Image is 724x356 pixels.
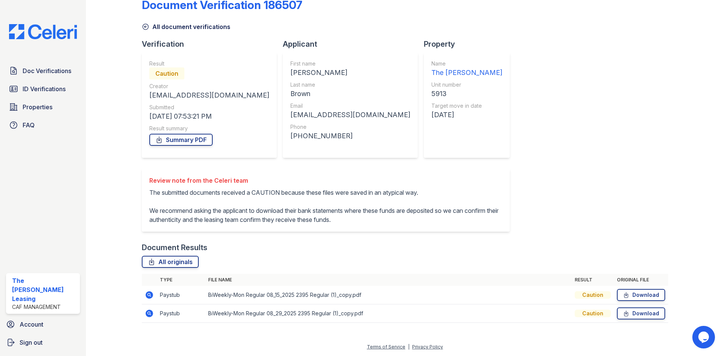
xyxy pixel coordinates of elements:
td: Paystub [157,304,205,323]
div: [DATE] 07:53:21 PM [149,111,269,122]
p: The submitted documents received a CAUTION because these files were saved in an atypical way. We ... [149,188,502,224]
span: FAQ [23,121,35,130]
a: Account [3,317,83,332]
a: Name The [PERSON_NAME] [431,60,502,78]
div: First name [290,60,410,67]
div: Result summary [149,125,269,132]
div: Phone [290,123,410,131]
a: Privacy Policy [412,344,443,350]
div: Verification [142,39,283,49]
th: Result [572,274,614,286]
div: Last name [290,81,410,89]
a: Download [617,307,665,319]
div: [PHONE_NUMBER] [290,131,410,141]
span: Account [20,320,43,329]
a: Sign out [3,335,83,350]
td: BiWeekly-Mon Regular 08_15_2025 2395 Regular (1)_copy.pdf [205,286,572,304]
div: Target move in date [431,102,502,110]
div: Unit number [431,81,502,89]
td: BiWeekly-Mon Regular 08_29_2025 2395 Regular (1)_copy.pdf [205,304,572,323]
div: Applicant [283,39,424,49]
div: The [PERSON_NAME] Leasing [12,276,77,303]
a: ID Verifications [6,81,80,96]
div: [EMAIL_ADDRESS][DOMAIN_NAME] [149,90,269,101]
span: ID Verifications [23,84,66,93]
span: Doc Verifications [23,66,71,75]
a: All originals [142,256,199,268]
a: FAQ [6,118,80,133]
div: Name [431,60,502,67]
img: CE_Logo_Blue-a8612792a0a2168367f1c8372b55b34899dd931a85d93a1a3d3e32e68fde9ad4.png [3,24,83,39]
div: Result [149,60,269,67]
a: Properties [6,99,80,115]
div: 5913 [431,89,502,99]
th: File name [205,274,572,286]
th: Type [157,274,205,286]
a: Summary PDF [149,134,213,146]
th: Original file [614,274,668,286]
div: | [408,344,410,350]
div: [PERSON_NAME] [290,67,410,78]
div: Caution [575,291,611,299]
div: CAF Management [12,303,77,311]
div: Creator [149,83,269,90]
div: Review note from the Celeri team [149,176,502,185]
div: Caution [149,67,184,79]
div: Submitted [149,104,269,111]
td: Paystub [157,286,205,304]
div: Email [290,102,410,110]
a: All document verifications [142,22,230,31]
div: Brown [290,89,410,99]
span: Properties [23,102,52,112]
div: [EMAIL_ADDRESS][DOMAIN_NAME] [290,110,410,120]
div: Document Results [142,242,207,253]
div: Caution [575,310,611,317]
a: Doc Verifications [6,63,80,78]
a: Terms of Service [367,344,405,350]
span: Sign out [20,338,43,347]
a: Download [617,289,665,301]
iframe: chat widget [692,326,716,348]
div: [DATE] [431,110,502,120]
div: Property [424,39,516,49]
div: The [PERSON_NAME] [431,67,502,78]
